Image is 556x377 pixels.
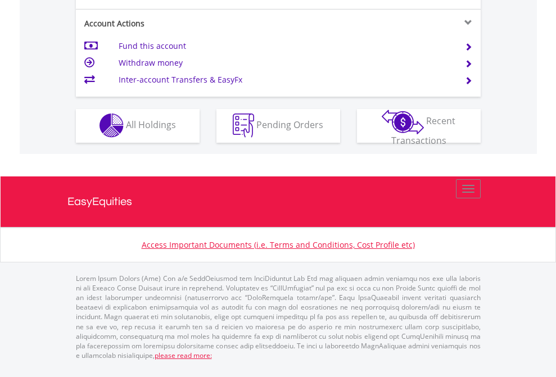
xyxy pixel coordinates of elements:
[67,176,489,227] a: EasyEquities
[119,54,451,71] td: Withdraw money
[76,274,481,360] p: Lorem Ipsum Dolors (Ame) Con a/e SeddOeiusmod tem InciDiduntut Lab Etd mag aliquaen admin veniamq...
[391,115,456,147] span: Recent Transactions
[76,109,200,143] button: All Holdings
[142,239,415,250] a: Access Important Documents (i.e. Terms and Conditions, Cost Profile etc)
[233,113,254,138] img: pending_instructions-wht.png
[76,18,278,29] div: Account Actions
[357,109,481,143] button: Recent Transactions
[119,38,451,54] td: Fund this account
[100,113,124,138] img: holdings-wht.png
[126,119,176,131] span: All Holdings
[119,71,451,88] td: Inter-account Transfers & EasyFx
[155,351,212,360] a: please read more:
[256,119,323,131] span: Pending Orders
[382,110,424,134] img: transactions-zar-wht.png
[216,109,340,143] button: Pending Orders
